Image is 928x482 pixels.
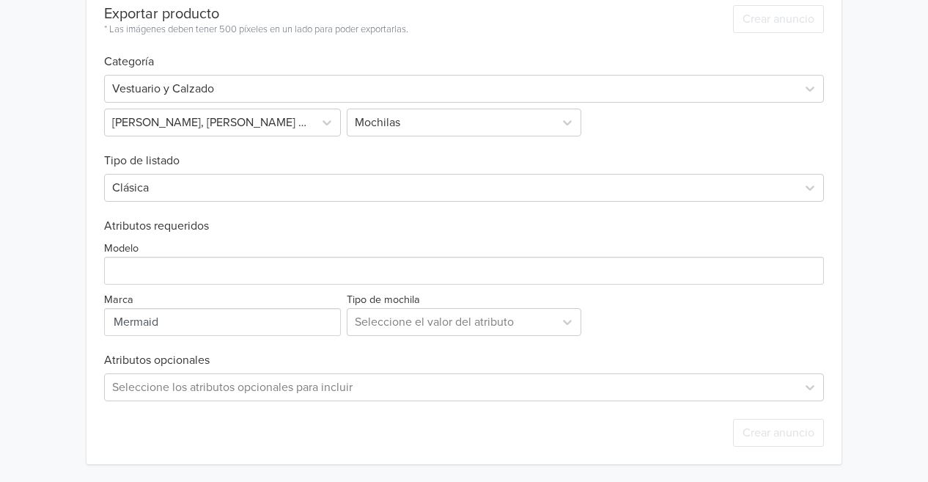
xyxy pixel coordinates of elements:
div: * Las imágenes deben tener 500 píxeles en un lado para poder exportarlas. [104,23,408,37]
h6: Atributos requeridos [104,219,824,233]
button: Crear anuncio [733,419,824,447]
button: Crear anuncio [733,5,824,33]
h6: Categoría [104,37,824,69]
label: Modelo [104,241,139,257]
label: Tipo de mochila [347,292,420,308]
h6: Tipo de listado [104,136,824,168]
label: Marca [104,292,133,308]
h6: Atributos opcionales [104,354,824,368]
div: Exportar producto [104,5,408,23]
